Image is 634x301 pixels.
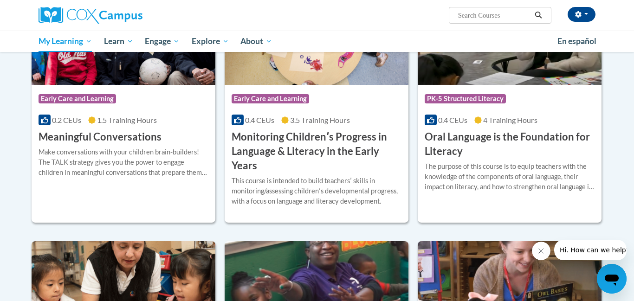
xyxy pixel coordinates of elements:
[531,10,545,21] button: Search
[232,130,401,173] h3: Monitoring Childrenʹs Progress in Language & Literacy in the Early Years
[39,36,92,47] span: My Learning
[98,31,139,52] a: Learn
[532,242,550,260] iframe: Close message
[39,7,142,24] img: Cox Campus
[245,115,274,124] span: 0.4 CEUs
[457,10,531,21] input: Search Courses
[290,115,350,124] span: 3.5 Training Hours
[551,32,602,51] a: En español
[186,31,235,52] a: Explore
[240,36,272,47] span: About
[483,115,537,124] span: 4 Training Hours
[425,161,595,192] div: The purpose of this course is to equip teachers with the knowledge of the components of oral lang...
[232,94,309,103] span: Early Care and Learning
[39,130,162,144] h3: Meaningful Conversations
[438,115,467,124] span: 0.4 CEUs
[235,31,278,52] a: About
[232,176,401,206] div: This course is intended to build teachersʹ skills in monitoring/assessing childrenʹs developmenta...
[104,36,133,47] span: Learn
[97,115,157,124] span: 1.5 Training Hours
[554,240,627,260] iframe: Message from company
[139,31,186,52] a: Engage
[192,36,229,47] span: Explore
[425,130,595,159] h3: Oral Language is the Foundation for Literacy
[145,36,180,47] span: Engage
[597,264,627,294] iframe: Button to launch messaging window
[425,94,506,103] span: PK-5 Structured Literacy
[39,7,215,24] a: Cox Campus
[32,31,98,52] a: My Learning
[52,115,81,124] span: 0.2 CEUs
[39,94,116,103] span: Early Care and Learning
[557,36,596,46] span: En español
[39,147,208,178] div: Make conversations with your children brain-builders! The TALK strategy gives you the power to en...
[568,7,595,22] button: Account Settings
[6,6,75,14] span: Hi. How can we help?
[25,31,609,52] div: Main menu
